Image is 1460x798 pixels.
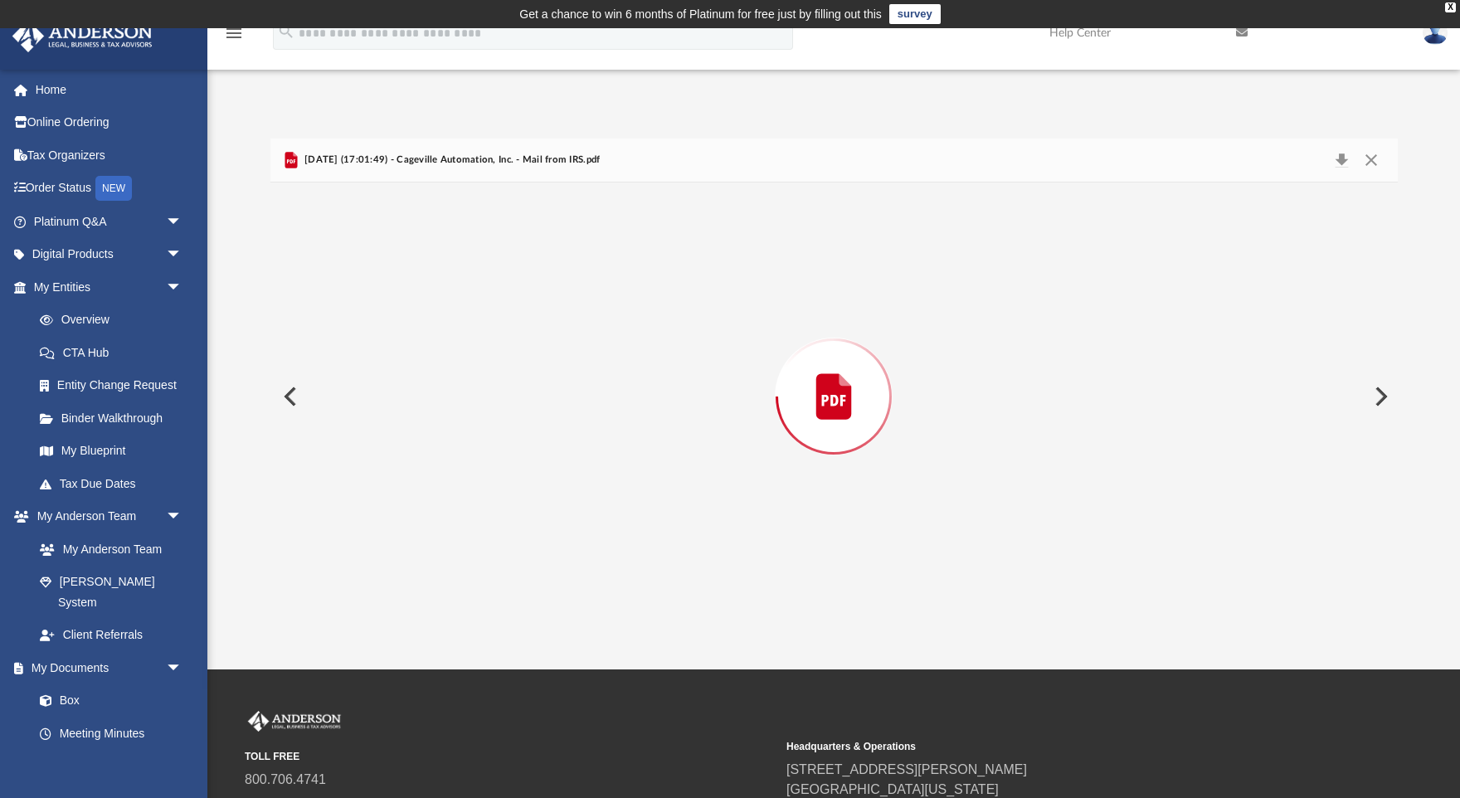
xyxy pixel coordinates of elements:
[12,205,207,238] a: Platinum Q&Aarrow_drop_down
[12,270,207,304] a: My Entitiesarrow_drop_down
[889,4,941,24] a: survey
[301,153,601,168] span: [DATE] (17:01:49) - Cageville Automation, Inc. - Mail from IRS.pdf
[1423,21,1448,45] img: User Pic
[95,176,132,201] div: NEW
[23,533,191,566] a: My Anderson Team
[245,749,775,764] small: TOLL FREE
[1445,2,1456,12] div: close
[166,205,199,239] span: arrow_drop_down
[224,23,244,43] i: menu
[12,172,207,206] a: Order StatusNEW
[23,304,207,337] a: Overview
[1356,148,1386,172] button: Close
[224,32,244,43] a: menu
[166,500,199,534] span: arrow_drop_down
[12,73,207,106] a: Home
[12,238,207,271] a: Digital Productsarrow_drop_down
[277,22,295,41] i: search
[786,762,1027,776] a: [STREET_ADDRESS][PERSON_NAME]
[1361,373,1398,420] button: Next File
[12,139,207,172] a: Tax Organizers
[270,373,307,420] button: Previous File
[23,336,207,369] a: CTA Hub
[1327,148,1357,172] button: Download
[166,651,199,685] span: arrow_drop_down
[23,435,199,468] a: My Blueprint
[270,139,1398,611] div: Preview
[519,4,882,24] div: Get a chance to win 6 months of Platinum for free just by filling out this
[166,270,199,304] span: arrow_drop_down
[7,20,158,52] img: Anderson Advisors Platinum Portal
[23,717,199,750] a: Meeting Minutes
[245,711,344,732] img: Anderson Advisors Platinum Portal
[166,238,199,272] span: arrow_drop_down
[786,782,999,796] a: [GEOGRAPHIC_DATA][US_STATE]
[23,467,207,500] a: Tax Due Dates
[12,651,199,684] a: My Documentsarrow_drop_down
[786,739,1316,754] small: Headquarters & Operations
[23,401,207,435] a: Binder Walkthrough
[245,772,326,786] a: 800.706.4741
[23,684,191,718] a: Box
[23,566,199,619] a: [PERSON_NAME] System
[23,619,199,652] a: Client Referrals
[23,369,207,402] a: Entity Change Request
[12,500,199,533] a: My Anderson Teamarrow_drop_down
[12,106,207,139] a: Online Ordering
